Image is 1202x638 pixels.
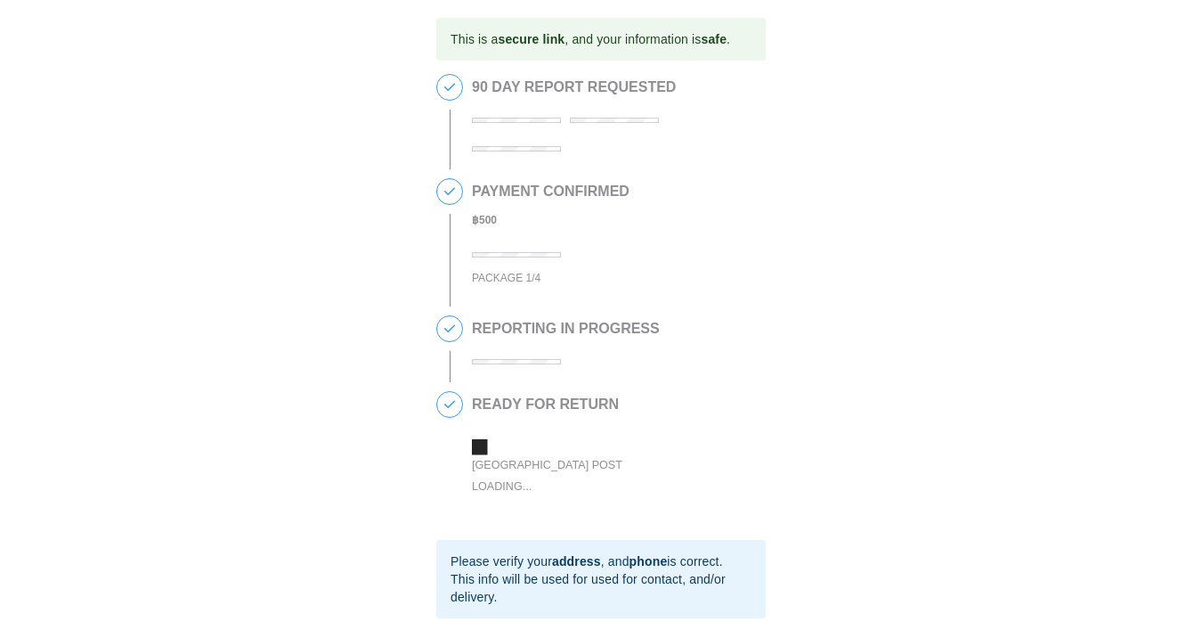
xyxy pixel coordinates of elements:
[552,554,601,568] b: address
[629,554,668,568] b: phone
[472,214,497,226] b: ฿ 500
[451,570,751,606] div: This info will be used for used for contact, and/or delivery.
[451,23,730,55] div: This is a , and your information is .
[472,321,660,337] h2: REPORTING IN PROGRESS
[437,179,462,204] span: 2
[701,32,727,46] b: safe
[472,268,629,289] div: PACKAGE 1/4
[472,79,757,95] h2: 90 DAY REPORT REQUESTED
[472,184,629,200] h2: PAYMENT CONFIRMED
[472,455,659,497] div: [GEOGRAPHIC_DATA] Post Loading...
[472,397,739,413] h2: READY FOR RETURN
[437,316,462,341] span: 3
[437,392,462,417] span: 4
[498,32,564,46] b: secure link
[437,75,462,100] span: 1
[451,552,751,570] div: Please verify your , and is correct.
